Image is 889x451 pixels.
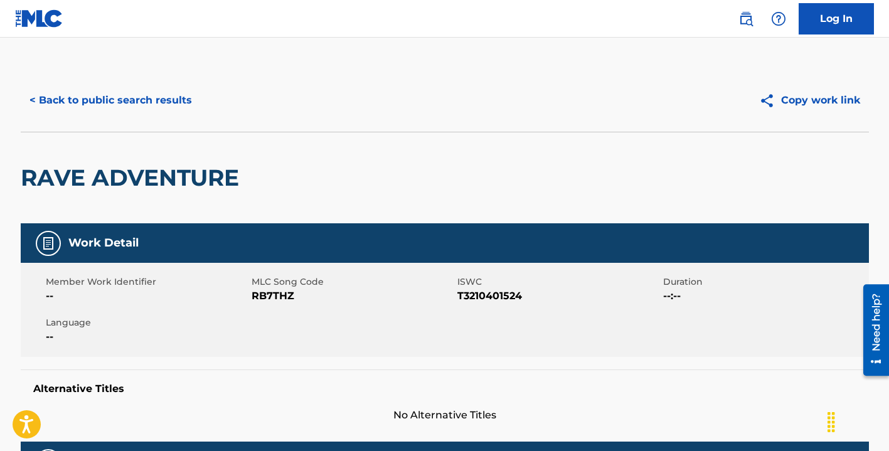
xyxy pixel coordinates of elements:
span: --:-- [663,289,866,304]
button: Copy work link [750,85,869,116]
h5: Alternative Titles [33,383,856,395]
span: RB7THZ [252,289,454,304]
span: No Alternative Titles [21,408,869,423]
a: Public Search [733,6,759,31]
span: Language [46,316,248,329]
span: -- [46,289,248,304]
div: Help [766,6,791,31]
img: Work Detail [41,236,56,251]
span: T3210401524 [457,289,660,304]
img: help [771,11,786,26]
h2: RAVE ADVENTURE [21,164,245,192]
button: < Back to public search results [21,85,201,116]
span: -- [46,329,248,344]
div: Arrastrar [821,403,841,441]
img: MLC Logo [15,9,63,28]
span: Member Work Identifier [46,275,248,289]
iframe: Resource Center [854,280,889,381]
h5: Work Detail [68,236,139,250]
img: search [738,11,753,26]
img: Copy work link [759,93,781,109]
span: Duration [663,275,866,289]
span: MLC Song Code [252,275,454,289]
div: Widget de chat [826,391,889,451]
a: Log In [799,3,874,34]
span: ISWC [457,275,660,289]
iframe: Chat Widget [826,391,889,451]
